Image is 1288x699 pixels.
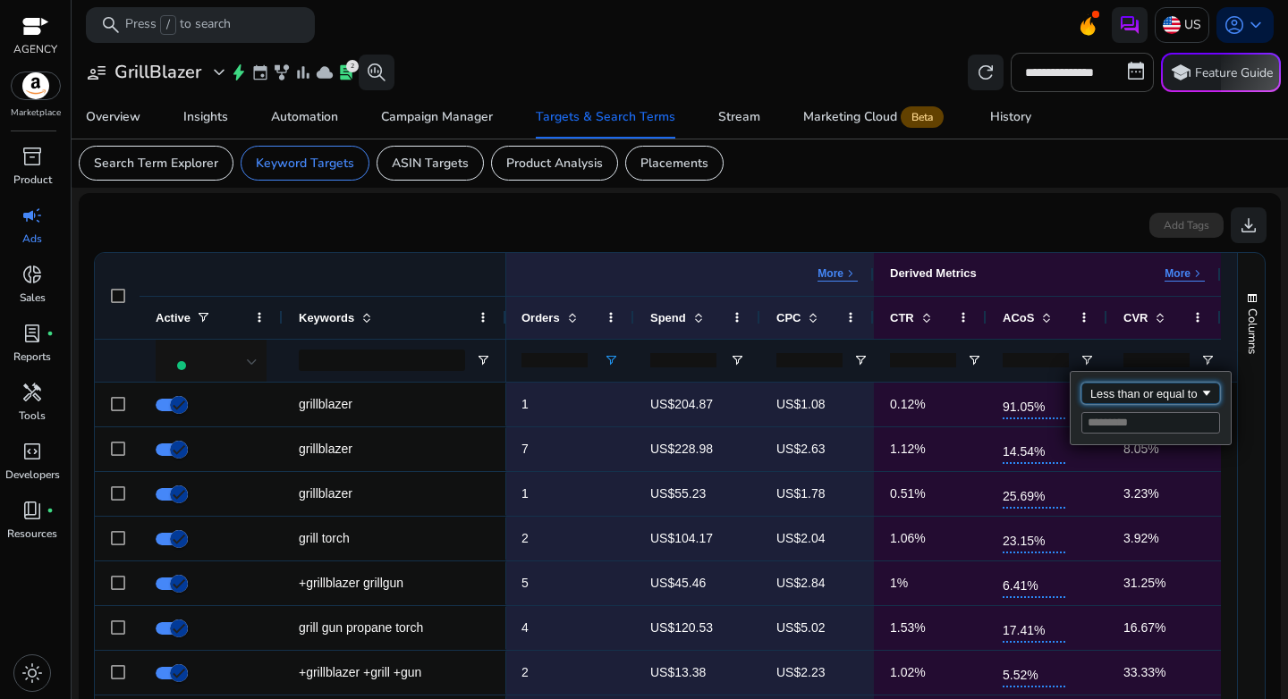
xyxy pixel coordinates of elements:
[1245,14,1267,36] span: keyboard_arrow_down
[366,62,387,83] span: search_insights
[86,62,107,83] span: user_attributes
[1163,16,1181,34] img: us.svg
[776,520,825,557] p: US$2.04
[1200,353,1215,367] button: Open Filter Menu
[1224,14,1245,36] span: account_circle
[299,349,465,371] input: Keywords Filter Input
[650,386,713,423] p: US$204.87
[1123,311,1148,324] span: CVR
[521,431,529,467] p: 7
[1070,371,1232,445] div: Column Filter
[776,386,825,423] p: US$1.08
[1244,308,1260,354] span: Columns
[7,526,57,542] p: Resources
[536,111,675,123] div: Targets & Search Terms
[890,610,926,646] p: 1.53%
[890,476,926,512] p: 0.51%
[337,63,355,81] span: lab_profile
[1081,383,1220,404] div: Filtering operator
[1090,387,1199,400] div: Less than or equal to
[47,330,54,337] span: fiber_manual_record
[650,654,706,691] p: US$13.38
[968,55,1004,90] button: refresh
[650,520,713,557] p: US$104.17
[316,63,334,81] span: cloud
[21,441,43,462] span: code_blocks
[890,311,914,324] span: CTR
[1003,389,1065,419] span: 91.05%
[1184,9,1201,40] p: US
[1123,576,1165,590] span: 31.25%
[160,15,176,35] span: /
[156,311,191,324] span: Active
[890,266,977,282] div: Derived Metrics
[776,610,825,646] p: US$5.02
[1161,53,1281,92] button: schoolFeature Guide
[1123,486,1159,501] span: 3.23%
[1123,620,1165,635] span: 16.67%
[506,154,603,173] p: Product Analysis
[1003,657,1065,687] span: 5.52%
[1003,568,1065,598] span: 6.41%
[890,431,926,467] p: 1.12%
[5,467,60,483] p: Developers
[1081,412,1220,434] input: Filter Value
[1003,612,1065,643] span: 17.41%
[21,264,43,285] span: donut_small
[521,520,529,557] p: 2
[1003,311,1034,324] span: ACoS
[13,41,57,57] p: AGENCY
[294,63,312,81] span: bar_chart
[13,172,52,188] p: Product
[853,353,868,367] button: Open Filter Menu
[650,565,706,602] p: US$45.46
[21,662,43,684] span: light_mode
[299,311,354,324] span: Keywords
[21,500,43,521] span: book_4
[890,654,926,691] p: 1.02%
[776,311,801,324] span: CPC
[604,353,618,367] button: Open Filter Menu
[21,205,43,226] span: campaign
[47,507,54,514] span: fiber_manual_record
[20,290,46,306] p: Sales
[521,311,560,324] span: Orders
[650,311,686,324] span: Spend
[890,565,908,602] p: 1%
[100,14,122,36] span: search
[21,146,43,167] span: inventory_2
[901,106,944,128] span: Beta
[521,610,529,646] p: 4
[273,63,291,81] span: family_history
[251,63,269,81] span: event
[21,382,43,403] span: handyman
[392,154,469,173] p: ASIN Targets
[776,565,825,602] p: US$2.84
[640,154,708,173] p: Placements
[299,442,352,456] span: grillblazer
[776,476,825,512] p: US$1.78
[1238,215,1259,236] span: download
[299,576,403,590] span: +grillblazer grillgun
[13,349,51,365] p: Reports
[125,15,231,35] p: Press to search
[843,266,858,281] span: keyboard_arrow_right
[521,565,529,602] p: 5
[521,386,529,423] p: 1
[650,431,713,467] p: US$228.98
[818,266,843,281] p: More
[1231,207,1267,243] button: download
[1003,434,1065,464] span: 14.54%
[183,111,228,123] div: Insights
[230,63,248,81] span: bolt
[359,55,394,90] button: search_insights
[776,654,825,691] p: US$2.23
[208,62,230,83] span: expand_more
[299,665,421,679] span: +grillblazer +grill +gun
[1080,353,1094,367] button: Open Filter Menu
[1123,442,1159,456] span: 8.05%
[890,386,926,423] p: 0.12%
[476,353,490,367] button: Open Filter Menu
[11,106,61,120] p: Marketplace
[299,531,350,545] span: grill torch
